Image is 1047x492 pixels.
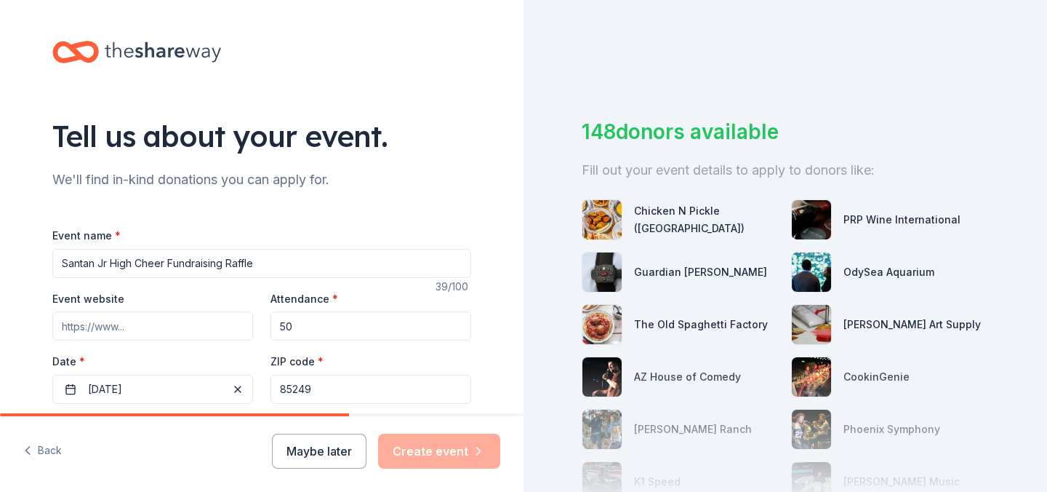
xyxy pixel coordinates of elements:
div: PRP Wine International [843,211,960,229]
label: Attendance [270,292,338,306]
input: 12345 (U.S. only) [270,375,471,404]
button: [DATE] [52,375,253,404]
div: Tell us about your event. [52,116,471,156]
input: https://www... [52,312,253,341]
div: We'll find in-kind donations you can apply for. [52,168,471,191]
img: photo for The Old Spaghetti Factory [582,305,622,344]
img: photo for OdySea Aquarium [792,253,831,292]
label: Event website [52,292,124,306]
input: Spring Fundraiser [52,249,471,278]
div: Guardian [PERSON_NAME] [634,263,767,281]
img: photo for Chicken N Pickle (Glendale) [582,200,622,239]
div: Chicken N Pickle ([GEOGRAPHIC_DATA]) [634,202,779,237]
button: Back [23,436,62,467]
div: 39 /100 [436,278,471,295]
img: photo for Trekell Art Supply [792,305,831,344]
label: ZIP code [270,354,324,369]
label: Event name [52,229,121,243]
img: photo for PRP Wine International [792,200,831,239]
div: The Old Spaghetti Factory [634,316,768,333]
div: Fill out your event details to apply to donors like: [582,159,989,182]
img: photo for Guardian Angel Device [582,253,622,292]
div: OdySea Aquarium [843,263,934,281]
div: [PERSON_NAME] Art Supply [843,316,981,333]
div: 148 donors available [582,116,989,147]
input: 20 [270,312,471,341]
button: Maybe later [272,434,366,469]
label: Date [52,354,253,369]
